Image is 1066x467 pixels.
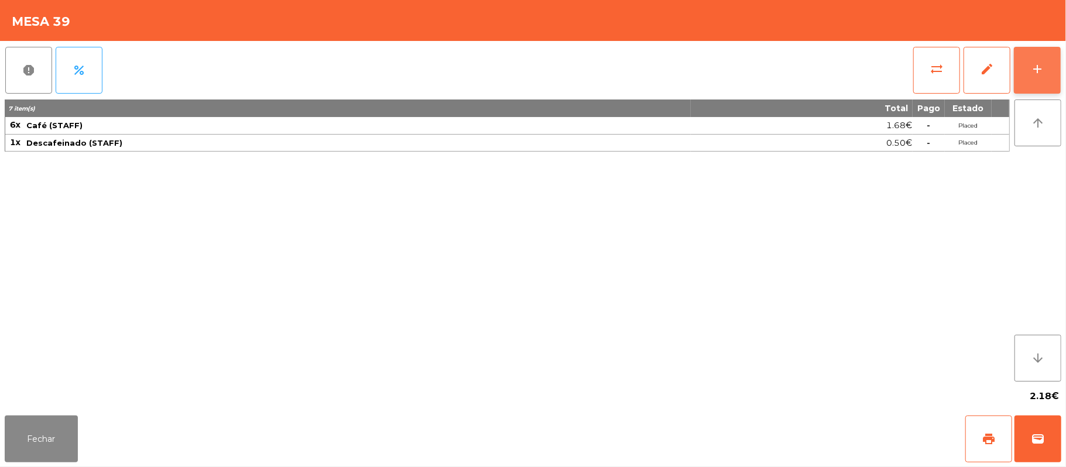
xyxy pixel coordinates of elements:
span: - [927,120,931,131]
div: add [1030,62,1044,76]
span: 1.68€ [886,118,912,133]
span: edit [980,62,994,76]
span: 6x [10,119,20,130]
button: percent [56,47,102,94]
span: 1x [10,137,20,147]
th: Estado [945,99,992,117]
i: arrow_downward [1031,351,1045,365]
td: Placed [945,117,992,135]
th: Pago [913,99,945,117]
span: print [982,432,996,446]
span: - [927,138,931,148]
span: 2.18€ [1030,387,1059,405]
button: sync_alt [913,47,960,94]
button: arrow_upward [1014,99,1061,146]
span: 7 item(s) [8,105,35,112]
button: wallet [1014,416,1061,462]
button: report [5,47,52,94]
th: Total [691,99,913,117]
span: percent [72,63,86,77]
button: arrow_downward [1014,335,1061,382]
h4: Mesa 39 [12,13,70,30]
i: arrow_upward [1031,116,1045,130]
span: report [22,63,36,77]
span: Café (STAFF) [26,121,83,130]
span: wallet [1031,432,1045,446]
span: Descafeinado (STAFF) [26,138,122,147]
button: print [965,416,1012,462]
button: add [1014,47,1061,94]
button: edit [964,47,1010,94]
span: 0.50€ [886,135,912,151]
span: sync_alt [930,62,944,76]
td: Placed [945,135,992,152]
button: Fechar [5,416,78,462]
